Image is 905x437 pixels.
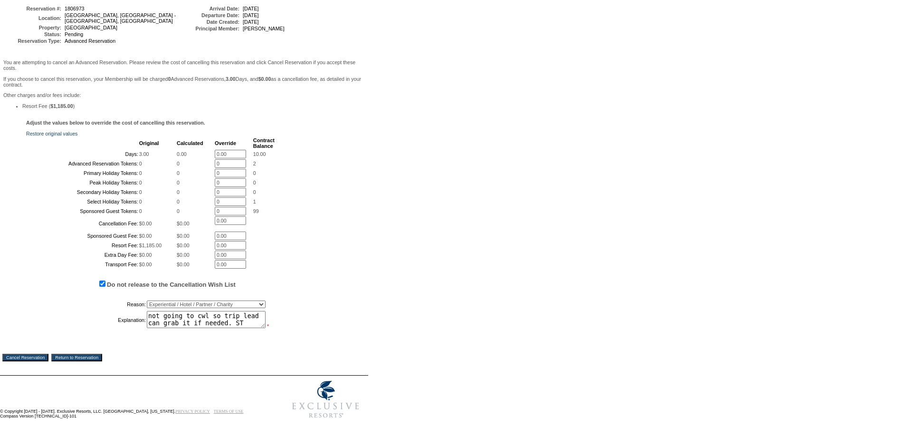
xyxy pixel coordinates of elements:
td: Reservation Type: [4,38,61,44]
span: 0 [139,208,142,214]
td: Reason: [27,299,146,310]
span: 0 [139,180,142,185]
span: 1806973 [65,6,85,11]
span: $0.00 [139,252,152,258]
td: Sponsored Guest Tokens: [27,207,138,215]
b: Original [139,140,159,146]
img: Exclusive Resorts [283,376,368,423]
span: Other charges and/or fees include: [3,59,365,109]
span: 0 [177,180,180,185]
span: 0 [253,189,256,195]
span: 0 [139,189,142,195]
b: Calculated [177,140,203,146]
span: $0.00 [139,262,152,267]
span: 0 [177,170,180,176]
label: Do not release to the Cancellation Wish List [107,281,236,288]
td: Departure Date: [182,12,239,18]
span: $1,185.00 [139,243,162,248]
li: Resort Fee ( ) [22,103,365,109]
a: TERMS OF USE [214,409,244,414]
b: Adjust the values below to override the cost of cancelling this reservation. [26,120,205,126]
td: Principal Member: [182,26,239,31]
td: Status: [4,31,61,37]
b: $1,185.00 [50,103,73,109]
span: [GEOGRAPHIC_DATA], [GEOGRAPHIC_DATA] - [GEOGRAPHIC_DATA], [GEOGRAPHIC_DATA] [65,12,176,24]
td: Resort Fee: [27,241,138,250]
span: 3.00 [139,151,149,157]
input: Return to Reservation [51,354,102,361]
a: PRIVACY POLICY [175,409,210,414]
td: Cancellation Fee: [27,216,138,231]
td: Peak Holiday Tokens: [27,178,138,187]
span: 99 [253,208,259,214]
td: Explanation: [27,311,146,329]
span: 0 [139,199,142,204]
input: Cancel Reservation [2,354,48,361]
span: [GEOGRAPHIC_DATA] [65,25,117,30]
p: You are attempting to cancel an Advanced Reservation. Please review the cost of cancelling this r... [3,59,365,71]
td: Transport Fee: [27,260,138,269]
span: 0 [177,189,180,195]
span: 10.00 [253,151,266,157]
td: Date Created: [182,19,239,25]
td: Advanced Reservation Tokens: [27,159,138,168]
td: Property: [4,25,61,30]
td: Secondary Holiday Tokens: [27,188,138,196]
span: Pending [65,31,83,37]
b: Override [215,140,236,146]
span: 1 [253,199,256,204]
td: Location: [4,12,61,24]
span: [DATE] [243,6,259,11]
td: Sponsored Guest Fee: [27,232,138,240]
span: 0 [253,180,256,185]
span: 0 [253,170,256,176]
span: $0.00 [177,233,190,239]
span: [DATE] [243,19,259,25]
b: Contract Balance [253,137,275,149]
td: Arrival Date: [182,6,239,11]
b: 3.00 [226,76,236,82]
span: $0.00 [177,262,190,267]
span: $0.00 [177,243,190,248]
span: $0.00 [177,252,190,258]
span: 2 [253,161,256,166]
td: Days: [27,150,138,158]
span: $0.00 [177,221,190,226]
span: 0 [177,208,180,214]
td: Select Holiday Tokens: [27,197,138,206]
span: 0 [177,161,180,166]
span: 0.00 [177,151,187,157]
span: 0 [139,161,142,166]
b: 0 [168,76,171,82]
span: [DATE] [243,12,259,18]
span: $0.00 [139,221,152,226]
span: [PERSON_NAME] [243,26,285,31]
td: Primary Holiday Tokens: [27,169,138,177]
p: If you choose to cancel this reservation, your Membership will be charged Advanced Reservations, ... [3,76,365,87]
td: Reservation #: [4,6,61,11]
b: $0.00 [258,76,271,82]
a: Restore original values [26,131,77,136]
td: Extra Day Fee: [27,251,138,259]
span: $0.00 [139,233,152,239]
span: 0 [177,199,180,204]
span: 0 [139,170,142,176]
span: Advanced Reservation [65,38,115,44]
